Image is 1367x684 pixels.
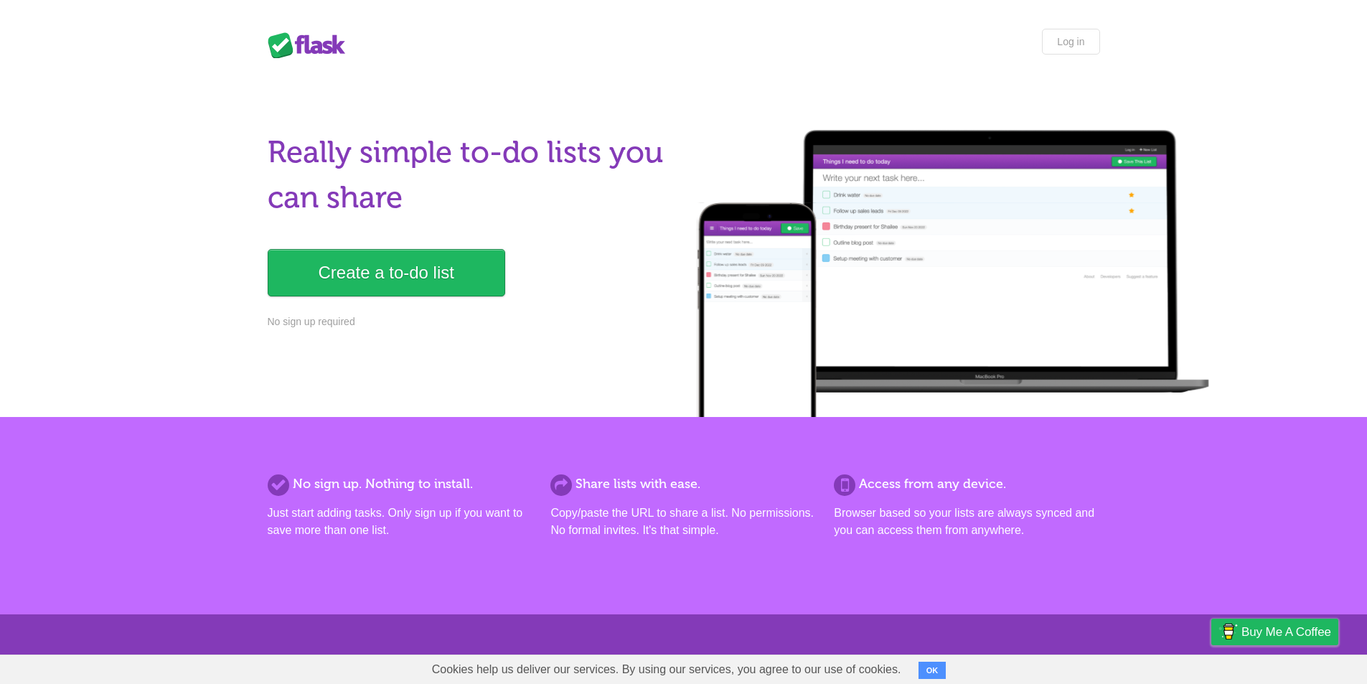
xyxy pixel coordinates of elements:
[919,662,946,679] button: OK
[418,655,916,684] span: Cookies help us deliver our services. By using our services, you agree to our use of cookies.
[268,505,533,539] p: Just start adding tasks. Only sign up if you want to save more than one list.
[268,32,354,58] div: Flask Lists
[1241,619,1331,645] span: Buy me a coffee
[268,474,533,494] h2: No sign up. Nothing to install.
[834,474,1099,494] h2: Access from any device.
[268,249,505,296] a: Create a to-do list
[1042,29,1099,55] a: Log in
[834,505,1099,539] p: Browser based so your lists are always synced and you can access them from anywhere.
[268,314,675,329] p: No sign up required
[1211,619,1338,645] a: Buy me a coffee
[550,474,816,494] h2: Share lists with ease.
[268,130,675,220] h1: Really simple to-do lists you can share
[1218,619,1238,644] img: Buy me a coffee
[550,505,816,539] p: Copy/paste the URL to share a list. No permissions. No formal invites. It's that simple.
